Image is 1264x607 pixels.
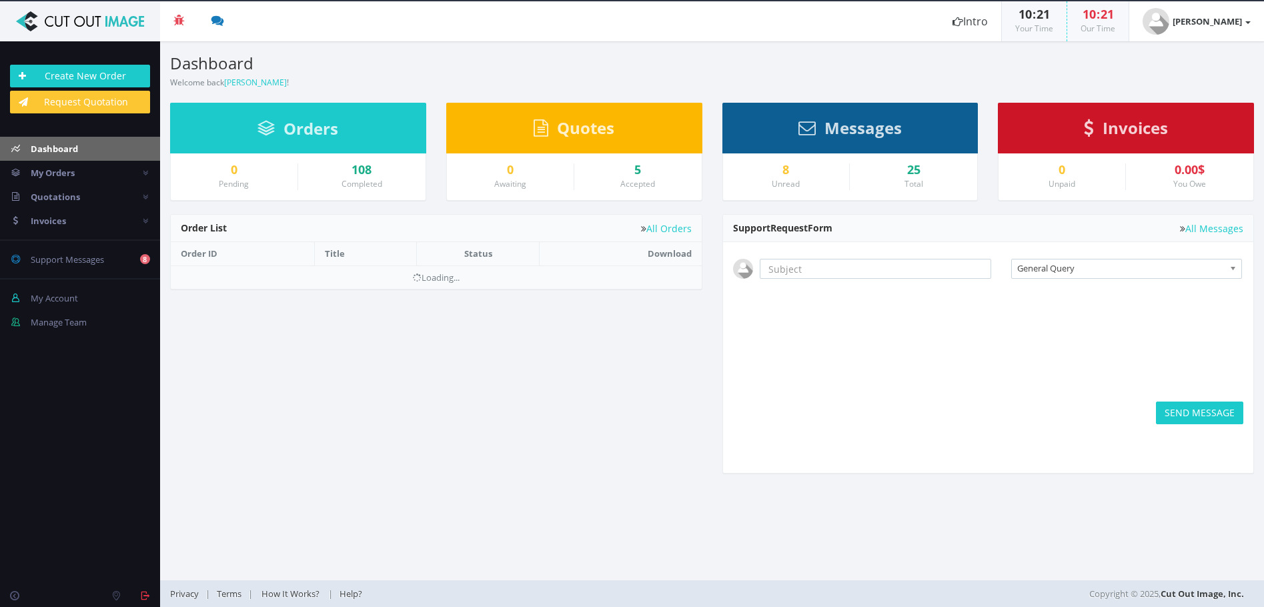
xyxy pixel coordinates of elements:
[170,580,892,607] div: | | |
[1173,178,1206,189] small: You Owe
[210,588,248,600] a: Terms
[939,1,1001,41] a: Intro
[261,588,320,600] span: How It Works?
[1156,402,1243,424] button: SEND MESSAGE
[860,163,967,177] div: 25
[170,77,289,88] small: Welcome back !
[1103,117,1168,139] span: Invoices
[1049,178,1075,189] small: Unpaid
[308,163,416,177] a: 108
[181,163,287,177] a: 0
[904,178,923,189] small: Total
[31,316,87,328] span: Manage Team
[181,221,227,234] span: Order List
[342,178,382,189] small: Completed
[1084,125,1168,137] a: Invoices
[641,223,692,233] a: All Orders
[1096,6,1101,22] span: :
[1083,6,1096,22] span: 10
[257,125,338,137] a: Orders
[31,215,66,227] span: Invoices
[733,221,832,234] span: Support Form
[770,221,808,234] span: Request
[1180,223,1243,233] a: All Messages
[772,178,800,189] small: Unread
[31,253,104,265] span: Support Messages
[10,91,150,113] a: Request Quotation
[1136,163,1243,177] div: 0.00$
[140,254,150,264] b: 8
[824,117,902,139] span: Messages
[798,125,902,137] a: Messages
[31,191,80,203] span: Quotations
[457,163,564,177] a: 0
[10,11,150,31] img: Cut Out Image
[1129,1,1264,41] a: [PERSON_NAME]
[494,178,526,189] small: Awaiting
[1019,6,1032,22] span: 10
[171,265,702,289] td: Loading...
[1161,588,1244,600] a: Cut Out Image, Inc.
[1009,163,1115,177] a: 0
[534,125,614,137] a: Quotes
[219,178,249,189] small: Pending
[10,65,150,87] a: Create New Order
[1143,8,1169,35] img: user_default.jpg
[170,55,702,72] h3: Dashboard
[253,588,328,600] a: How It Works?
[540,242,702,265] th: Download
[170,588,205,600] a: Privacy
[620,178,655,189] small: Accepted
[314,242,417,265] th: Title
[1173,15,1242,27] strong: [PERSON_NAME]
[283,117,338,139] span: Orders
[733,163,840,177] a: 8
[1101,6,1114,22] span: 21
[733,259,753,279] img: user_default.jpg
[1017,259,1224,277] span: General Query
[1015,23,1053,34] small: Your Time
[557,117,614,139] span: Quotes
[333,588,369,600] a: Help?
[1089,587,1244,600] span: Copyright © 2025,
[31,292,78,304] span: My Account
[171,242,314,265] th: Order ID
[224,77,287,88] a: [PERSON_NAME]
[760,259,992,279] input: Subject
[1032,6,1037,22] span: :
[31,167,75,179] span: My Orders
[1037,6,1050,22] span: 21
[31,143,78,155] span: Dashboard
[584,163,692,177] a: 5
[417,242,540,265] th: Status
[1081,23,1115,34] small: Our Time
